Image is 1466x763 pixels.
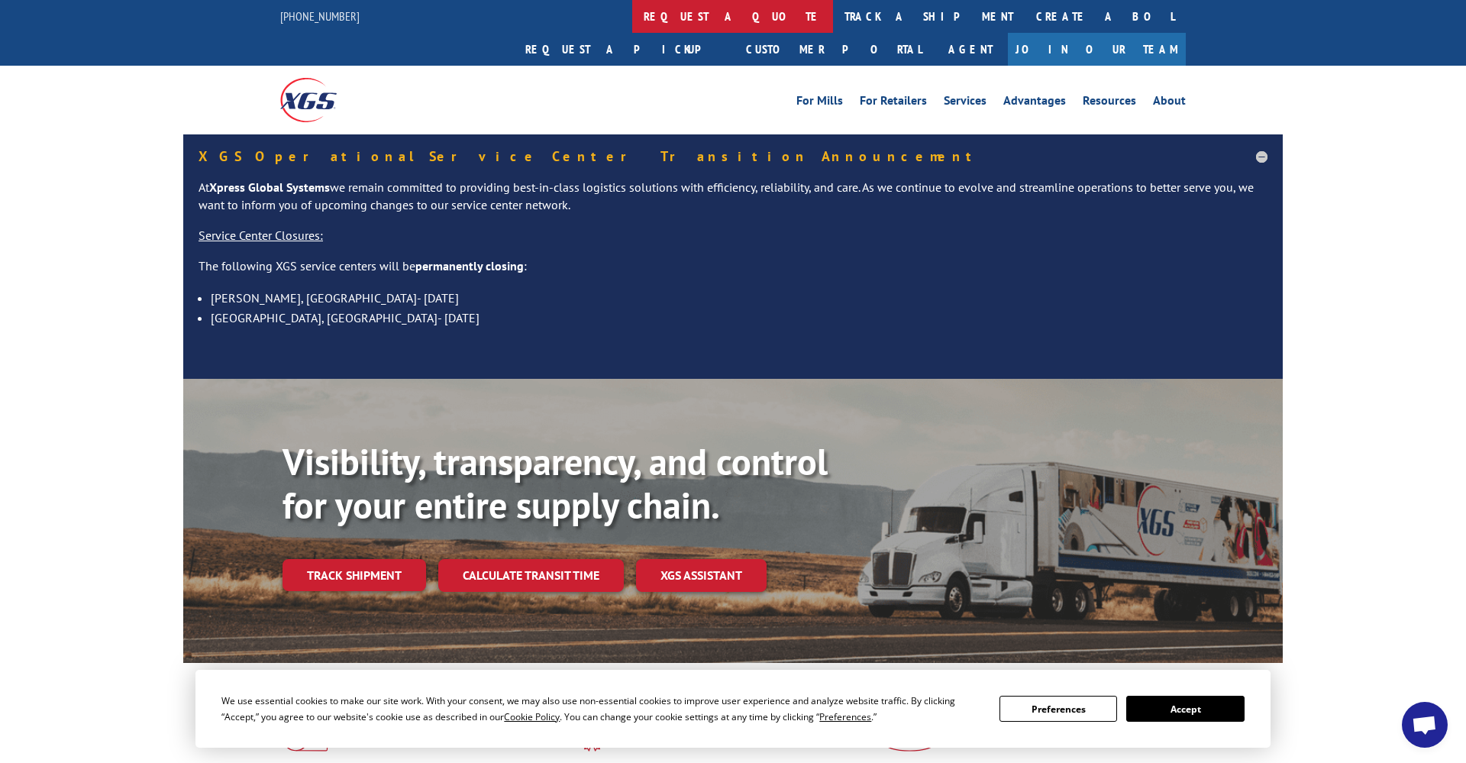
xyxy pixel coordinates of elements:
a: About [1153,95,1186,112]
a: For Retailers [860,95,927,112]
span: Preferences [819,710,871,723]
u: Service Center Closures: [199,228,323,243]
button: Accept [1126,696,1244,722]
a: Services [944,95,986,112]
li: [GEOGRAPHIC_DATA], [GEOGRAPHIC_DATA]- [DATE] [211,308,1267,328]
div: Cookie Consent Prompt [195,670,1271,748]
a: Agent [933,33,1008,66]
a: For Mills [796,95,843,112]
strong: Xpress Global Systems [209,179,330,195]
strong: permanently closing [415,258,524,273]
p: The following XGS service centers will be : [199,257,1267,288]
a: XGS ASSISTANT [636,559,767,592]
button: Preferences [999,696,1117,722]
p: At we remain committed to providing best-in-class logistics solutions with efficiency, reliabilit... [199,179,1267,228]
b: Visibility, transparency, and control for your entire supply chain. [283,438,828,529]
a: Resources [1083,95,1136,112]
a: [PHONE_NUMBER] [280,8,360,24]
span: Cookie Policy [504,710,560,723]
a: Join Our Team [1008,33,1186,66]
h5: XGS Operational Service Center Transition Announcement [199,150,1267,163]
a: Advantages [1003,95,1066,112]
a: Request a pickup [514,33,735,66]
a: Calculate transit time [438,559,624,592]
div: We use essential cookies to make our site work. With your consent, we may also use non-essential ... [221,693,981,725]
a: Open chat [1402,702,1448,748]
a: Customer Portal [735,33,933,66]
a: Track shipment [283,559,426,591]
li: [PERSON_NAME], [GEOGRAPHIC_DATA]- [DATE] [211,288,1267,308]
